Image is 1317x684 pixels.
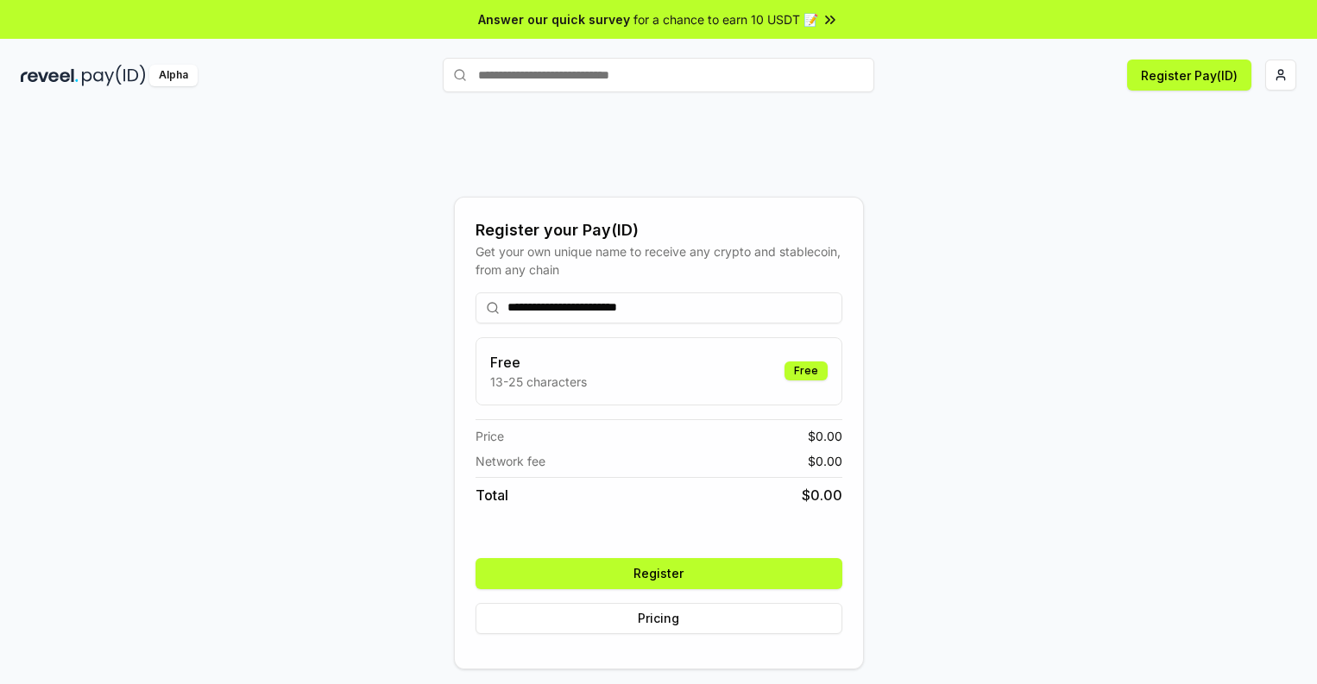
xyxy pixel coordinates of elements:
[149,65,198,86] div: Alpha
[82,65,146,86] img: pay_id
[476,558,842,589] button: Register
[785,361,828,380] div: Free
[476,427,504,445] span: Price
[633,10,818,28] span: for a chance to earn 10 USDT 📝
[476,452,545,470] span: Network fee
[478,10,630,28] span: Answer our quick survey
[490,373,587,391] p: 13-25 characters
[476,603,842,634] button: Pricing
[808,427,842,445] span: $ 0.00
[21,65,79,86] img: reveel_dark
[802,485,842,505] span: $ 0.00
[476,242,842,279] div: Get your own unique name to receive any crypto and stablecoin, from any chain
[1127,60,1251,91] button: Register Pay(ID)
[490,352,587,373] h3: Free
[808,452,842,470] span: $ 0.00
[476,485,508,505] span: Total
[476,218,842,242] div: Register your Pay(ID)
